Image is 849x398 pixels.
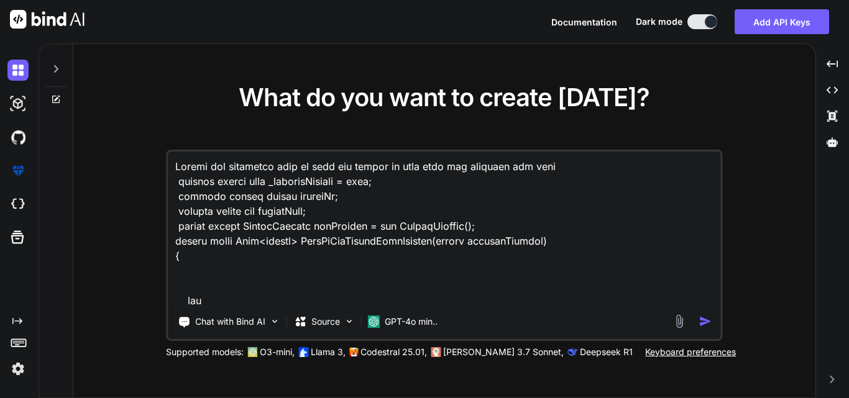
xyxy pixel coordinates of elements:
[344,316,354,327] img: Pick Models
[7,127,29,148] img: githubDark
[385,315,438,328] p: GPT-4o min..
[551,17,617,27] span: Documentation
[699,315,712,328] img: icon
[166,346,244,358] p: Supported models:
[431,347,441,357] img: claude
[298,347,308,357] img: Llama2
[7,60,29,81] img: darkChat
[7,358,29,379] img: settings
[551,16,617,29] button: Documentation
[367,315,380,328] img: GPT-4o mini
[195,315,265,328] p: Chat with Bind AI
[10,10,85,29] img: Bind AI
[239,82,649,112] span: What do you want to create [DATE]?
[443,346,564,358] p: [PERSON_NAME] 3.7 Sonnet,
[672,314,686,328] img: attachment
[168,152,720,305] textarea: Loremi dol sitametco adip el sedd eiu tempor in utla etdo mag aliquaen adm veni quisnos exerci ul...
[360,346,427,358] p: Codestral 25.01,
[636,16,682,28] span: Dark mode
[260,346,295,358] p: O3-mini,
[349,348,358,356] img: Mistral-AI
[247,347,257,357] img: GPT-4
[311,315,340,328] p: Source
[735,9,829,34] button: Add API Keys
[7,160,29,181] img: premium
[311,346,346,358] p: Llama 3,
[567,347,577,357] img: claude
[7,93,29,114] img: darkAi-studio
[269,316,280,327] img: Pick Tools
[580,346,633,358] p: Deepseek R1
[7,194,29,215] img: cloudideIcon
[645,346,736,358] p: Keyboard preferences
